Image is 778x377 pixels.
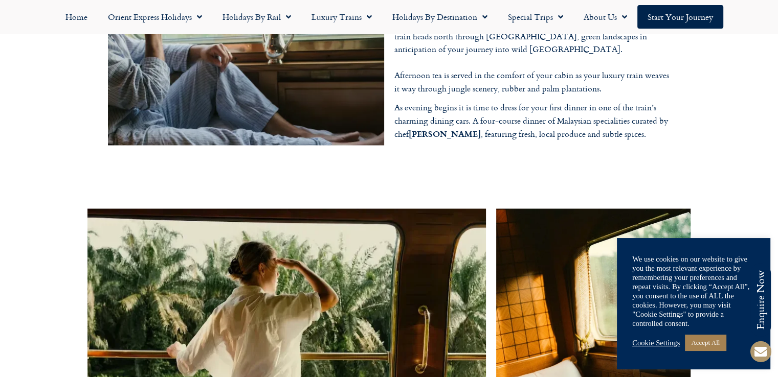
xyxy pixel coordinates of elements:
[394,101,671,141] p: As evening begins it is time to dress for your first dinner in one of the train’s charming dining...
[212,5,301,29] a: Holidays by Rail
[632,254,755,328] div: We use cookies on our website to give you the most relevant experience by remembering your prefer...
[382,5,498,29] a: Holidays by Destination
[301,5,382,29] a: Luxury Trains
[55,5,98,29] a: Home
[573,5,637,29] a: About Us
[632,338,680,347] a: Cookie Settings
[3,362,9,368] input: By email
[12,360,42,371] span: By email
[98,5,212,29] a: Orient Express Holidays
[409,128,481,139] strong: [PERSON_NAME]
[637,5,723,29] a: Start your Journey
[498,5,573,29] a: Special Trips
[685,335,726,350] a: Accept All
[394,4,671,95] p: Relax in the comfort of your stylish, modern cabin as you leave behind the hustle and bustle of [...
[5,5,773,29] nav: Menu
[281,219,334,230] span: Your last name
